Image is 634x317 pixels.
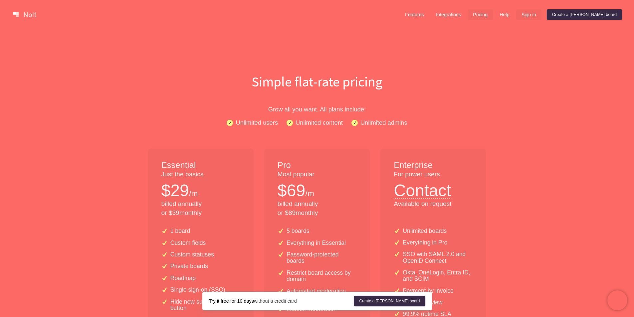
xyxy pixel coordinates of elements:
p: Everything in Essential [287,240,346,246]
h1: Essential [161,159,240,171]
p: Grow all you want. All plans include: [104,104,530,114]
h1: Pro [278,159,356,171]
p: 5 boards [287,228,309,234]
p: Available on request [394,200,473,209]
p: Roadmap [170,275,196,281]
p: Custom fields [170,240,206,246]
iframe: Chatra live chat [607,290,627,310]
p: Custom statuses [170,251,214,258]
p: Just the basics [161,170,240,179]
p: Private boards [170,263,208,269]
a: Create a [PERSON_NAME] board [354,296,425,306]
p: Automated moderation and profanity filters [287,288,356,301]
p: Payment by invoice [403,288,454,294]
p: $ 69 [278,179,305,202]
p: Single sign-on (SSO) [170,287,225,293]
a: Create a [PERSON_NAME] board [547,9,622,20]
p: $ 29 [161,179,189,202]
h1: Enterprise [394,159,473,171]
a: Help [494,9,515,20]
div: without a credit card [209,298,354,304]
p: Unlimited admins [360,118,407,127]
p: Restrict board access by domain [287,270,356,283]
a: Sign in [516,9,541,20]
p: billed annually or $ 39 monthly [161,200,240,218]
button: Contact [394,179,451,199]
a: Integrations [431,9,466,20]
p: Unlimited content [296,118,343,127]
p: Password-protected boards [287,251,356,264]
p: Everything in Pro [403,239,447,246]
p: SSO with SAML 2.0 and OpenID Connect [403,251,473,264]
p: 1 board [170,228,190,234]
a: Features [400,9,429,20]
p: /m [189,188,198,199]
p: Okta, OneLogin, Entra ID, and SCIM [403,269,473,282]
p: billed annually or $ 89 monthly [278,200,356,218]
p: Unlimited boards [403,228,447,234]
p: Unlimited users [236,118,278,127]
h1: Simple flat-rate pricing [104,72,530,91]
p: For power users [394,170,473,179]
p: /m [305,188,314,199]
a: Pricing [468,9,493,20]
p: Most popular [278,170,356,179]
strong: Try it free for 10 days [209,298,254,304]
